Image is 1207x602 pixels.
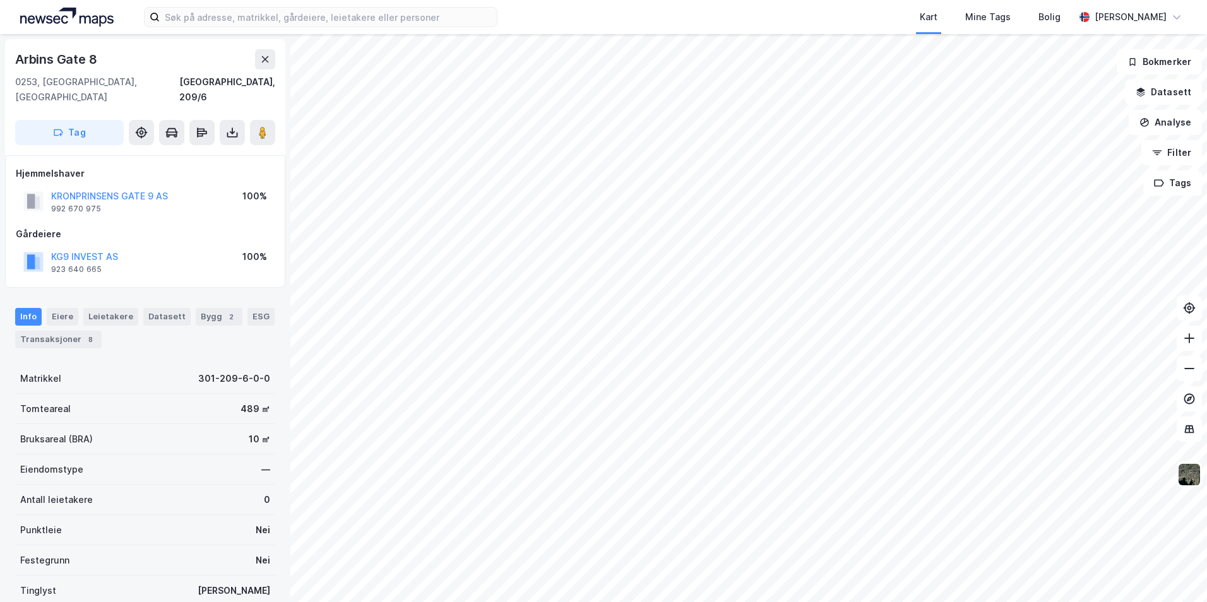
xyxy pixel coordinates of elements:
[225,310,237,323] div: 2
[1143,170,1202,196] button: Tags
[15,49,99,69] div: Arbins Gate 8
[1095,9,1167,25] div: [PERSON_NAME]
[20,522,62,538] div: Punktleie
[1125,80,1202,105] button: Datasett
[198,371,270,386] div: 301-209-6-0-0
[247,308,275,326] div: ESG
[15,331,102,348] div: Transaksjoner
[20,371,61,386] div: Matrikkel
[1117,49,1202,74] button: Bokmerker
[1141,140,1202,165] button: Filter
[15,120,124,145] button: Tag
[196,308,242,326] div: Bygg
[143,308,191,326] div: Datasett
[16,227,275,242] div: Gårdeiere
[51,204,101,214] div: 992 670 975
[198,583,270,598] div: [PERSON_NAME]
[1177,463,1201,487] img: 9k=
[241,401,270,416] div: 489 ㎡
[20,553,69,568] div: Festegrunn
[20,492,93,507] div: Antall leietakere
[261,462,270,477] div: —
[16,166,275,181] div: Hjemmelshaver
[83,308,138,326] div: Leietakere
[15,74,179,105] div: 0253, [GEOGRAPHIC_DATA], [GEOGRAPHIC_DATA]
[179,74,275,105] div: [GEOGRAPHIC_DATA], 209/6
[20,8,114,27] img: logo.a4113a55bc3d86da70a041830d287a7e.svg
[20,401,71,416] div: Tomteareal
[160,8,497,27] input: Søk på adresse, matrikkel, gårdeiere, leietakere eller personer
[20,462,83,477] div: Eiendomstype
[965,9,1011,25] div: Mine Tags
[264,492,270,507] div: 0
[20,583,56,598] div: Tinglyst
[47,308,78,326] div: Eiere
[51,264,102,274] div: 923 640 665
[15,308,42,326] div: Info
[1038,9,1061,25] div: Bolig
[242,189,267,204] div: 100%
[249,432,270,447] div: 10 ㎡
[256,522,270,538] div: Nei
[242,249,267,264] div: 100%
[1129,110,1202,135] button: Analyse
[920,9,937,25] div: Kart
[256,553,270,568] div: Nei
[84,333,97,346] div: 8
[1144,541,1207,602] iframe: Chat Widget
[20,432,93,447] div: Bruksareal (BRA)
